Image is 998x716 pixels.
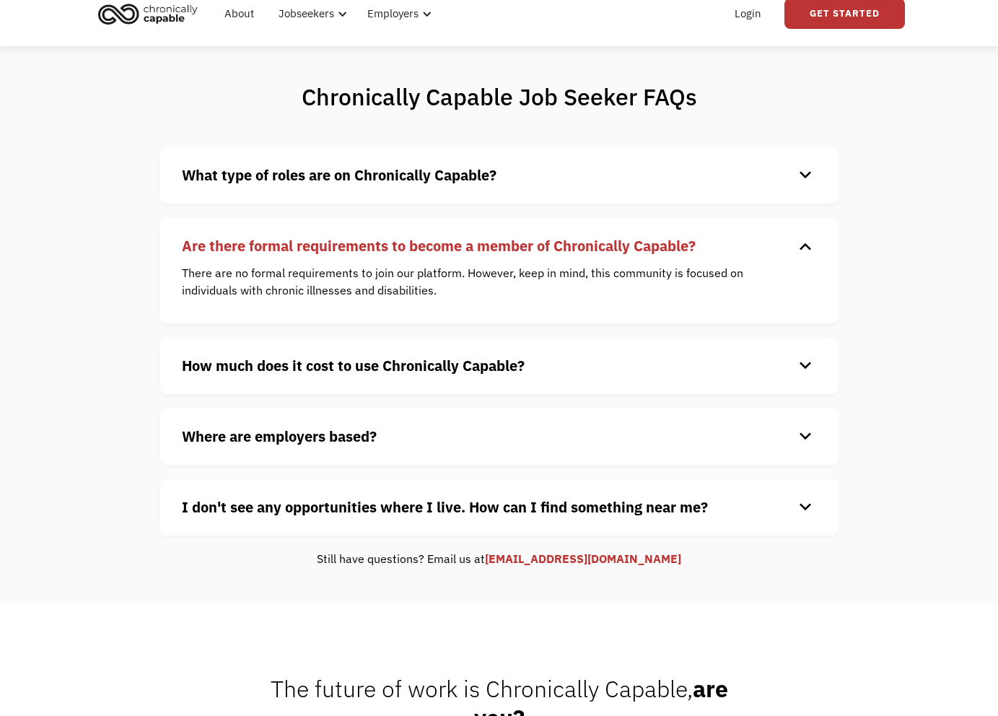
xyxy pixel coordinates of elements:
strong: How much does it cost to use Chronically Capable? [182,356,525,375]
strong: I don't see any opportunities where I live. How can I find something near me? [182,497,708,517]
p: There are no formal requirements to join our platform. However, keep in mind, this community is f... [182,264,795,299]
div: keyboard_arrow_down [794,165,817,186]
div: keyboard_arrow_down [794,235,817,257]
div: Still have questions? Email us at [160,550,839,567]
strong: Are there formal requirements to become a member of Chronically Capable? [182,236,696,256]
a: [EMAIL_ADDRESS][DOMAIN_NAME] [485,551,681,566]
div: keyboard_arrow_down [794,355,817,377]
strong: What type of roles are on Chronically Capable? [182,165,496,185]
strong: Where are employers based? [182,427,377,446]
div: keyboard_arrow_down [794,426,817,447]
div: Jobseekers [279,5,334,22]
h1: Chronically Capable Job Seeker FAQs [245,82,753,111]
div: Employers [367,5,419,22]
div: keyboard_arrow_down [794,497,817,518]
